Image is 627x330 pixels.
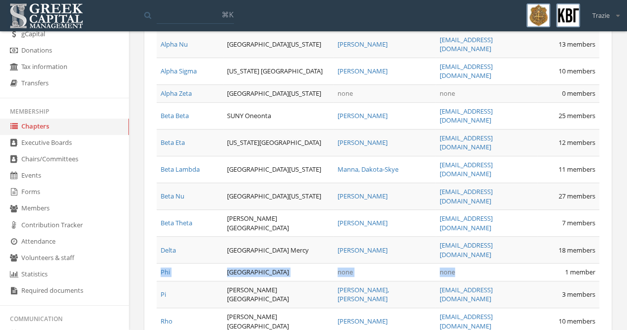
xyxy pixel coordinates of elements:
a: [PERSON_NAME] [338,317,388,326]
a: Delta [161,246,176,255]
span: none [338,89,353,98]
td: [US_STATE] [GEOGRAPHIC_DATA] [223,58,334,84]
span: Trazie [592,11,610,20]
td: [GEOGRAPHIC_DATA][US_STATE] [223,31,334,58]
a: [PERSON_NAME] [338,111,388,120]
span: none [338,267,353,276]
td: [GEOGRAPHIC_DATA] Mercy [223,237,334,264]
td: SUNY Oneonta [223,102,334,129]
a: [EMAIL_ADDRESS][DOMAIN_NAME] [440,107,493,125]
span: none [440,89,455,98]
a: Beta Beta [161,111,189,120]
span: 11 members [559,165,595,174]
a: [EMAIL_ADDRESS][DOMAIN_NAME] [440,214,493,232]
a: [EMAIL_ADDRESS][DOMAIN_NAME] [440,35,493,54]
a: [PERSON_NAME] [338,246,388,255]
span: 13 members [559,40,595,49]
a: [EMAIL_ADDRESS][DOMAIN_NAME] [440,241,493,259]
span: 1 member [565,267,595,276]
a: [EMAIL_ADDRESS][DOMAIN_NAME] [440,133,493,152]
a: Beta Lambda [161,165,200,174]
span: 12 members [559,138,595,147]
a: [PERSON_NAME] [338,66,388,75]
td: [PERSON_NAME][GEOGRAPHIC_DATA] [223,210,334,237]
span: 0 members [562,89,595,98]
a: Beta Nu [161,192,184,200]
td: [GEOGRAPHIC_DATA] [223,264,334,281]
td: [US_STATE][GEOGRAPHIC_DATA] [223,129,334,156]
a: Rho [161,317,172,326]
a: [PERSON_NAME] [338,40,388,49]
a: [EMAIL_ADDRESS][DOMAIN_NAME] [440,285,493,304]
a: Alpha Sigma [161,66,197,75]
span: 10 members [559,66,595,75]
span: 27 members [559,192,595,200]
a: Beta Eta [161,138,185,147]
span: 25 members [559,111,595,120]
span: 10 members [559,317,595,326]
a: [PERSON_NAME] [338,192,388,200]
span: 7 members [562,218,595,227]
a: [PERSON_NAME] [338,138,388,147]
span: 18 members [559,246,595,255]
a: Pi [161,290,166,299]
div: Trazie [586,3,620,20]
td: [GEOGRAPHIC_DATA][US_STATE] [223,156,334,183]
a: [PERSON_NAME], [PERSON_NAME] [338,285,389,304]
span: none [440,267,455,276]
a: [EMAIL_ADDRESS][DOMAIN_NAME] [440,160,493,179]
a: Alpha Nu [161,40,188,49]
a: Beta Theta [161,218,192,227]
span: 3 members [562,290,595,299]
td: [PERSON_NAME][GEOGRAPHIC_DATA] [223,281,334,308]
a: Manna, Dakota-Skye [338,165,399,174]
a: [EMAIL_ADDRESS][DOMAIN_NAME] [440,187,493,205]
a: Alpha Zeta [161,89,192,98]
span: ⌘K [222,9,233,19]
a: [EMAIL_ADDRESS][DOMAIN_NAME] [440,62,493,80]
a: Phi [161,267,170,276]
td: [GEOGRAPHIC_DATA][US_STATE] [223,85,334,103]
td: [GEOGRAPHIC_DATA][US_STATE] [223,183,334,209]
a: [PERSON_NAME] [338,218,388,227]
